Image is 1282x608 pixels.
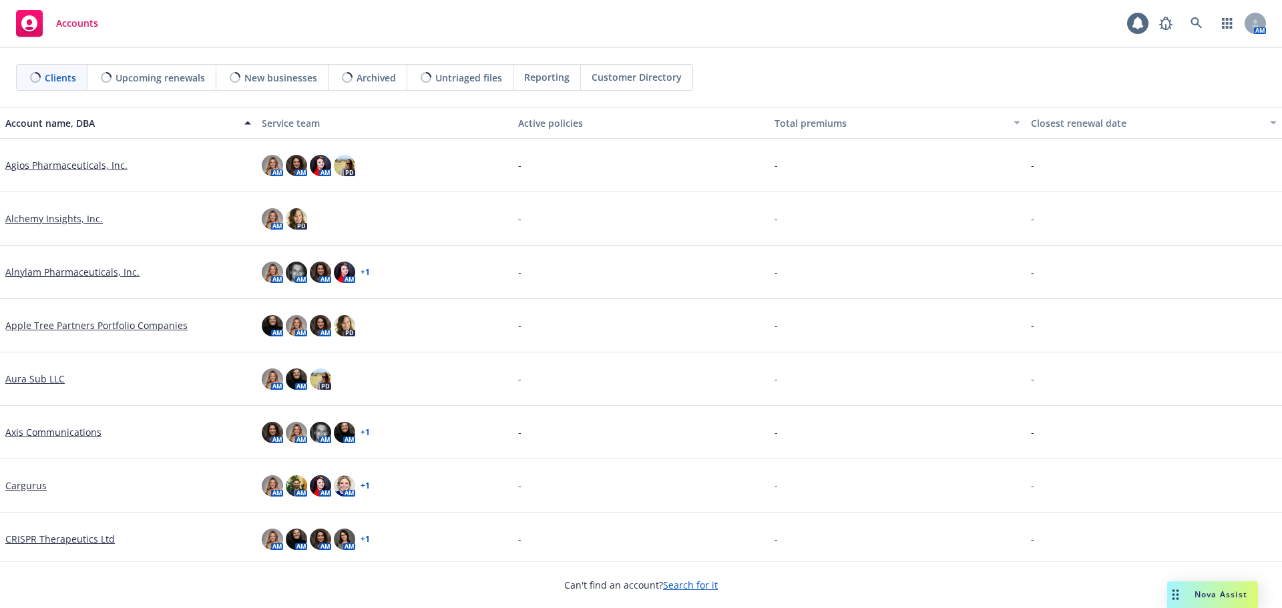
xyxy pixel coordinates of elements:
[5,372,65,386] a: Aura Sub LLC
[310,155,331,176] img: photo
[1214,10,1241,37] a: Switch app
[357,71,396,85] span: Archived
[310,262,331,283] img: photo
[775,425,778,439] span: -
[361,482,370,490] a: + 1
[334,315,355,336] img: photo
[262,529,283,550] img: photo
[518,479,521,493] span: -
[286,155,307,176] img: photo
[5,479,47,493] a: Cargurus
[775,212,778,226] span: -
[1031,116,1262,130] div: Closest renewal date
[5,425,101,439] a: Axis Communications
[286,315,307,336] img: photo
[1026,107,1282,139] button: Closest renewal date
[334,155,355,176] img: photo
[262,368,283,390] img: photo
[262,262,283,283] img: photo
[310,529,331,550] img: photo
[1167,581,1258,608] button: Nova Assist
[116,71,205,85] span: Upcoming renewals
[310,315,331,336] img: photo
[286,262,307,283] img: photo
[592,70,682,84] span: Customer Directory
[1031,265,1034,279] span: -
[334,262,355,283] img: photo
[334,475,355,497] img: photo
[518,265,521,279] span: -
[361,268,370,276] a: + 1
[518,158,521,172] span: -
[435,71,502,85] span: Untriaged files
[5,158,128,172] a: Agios Pharmaceuticals, Inc.
[286,208,307,230] img: photo
[5,532,115,546] a: CRISPR Therapeutics Ltd
[244,71,317,85] span: New businesses
[518,532,521,546] span: -
[564,578,718,592] span: Can't find an account?
[286,422,307,443] img: photo
[310,368,331,390] img: photo
[56,18,98,29] span: Accounts
[769,107,1026,139] button: Total premiums
[262,155,283,176] img: photo
[775,479,778,493] span: -
[286,529,307,550] img: photo
[5,265,140,279] a: Alnylam Pharmaceuticals, Inc.
[262,422,283,443] img: photo
[262,208,283,230] img: photo
[775,265,778,279] span: -
[5,212,103,226] a: Alchemy Insights, Inc.
[1152,10,1179,37] a: Report a Bug
[775,372,778,386] span: -
[775,116,1006,130] div: Total premiums
[262,116,507,130] div: Service team
[334,529,355,550] img: photo
[5,116,236,130] div: Account name, DBA
[1031,212,1034,226] span: -
[1031,479,1034,493] span: -
[518,116,764,130] div: Active policies
[1195,589,1247,600] span: Nova Assist
[775,532,778,546] span: -
[1031,425,1034,439] span: -
[1183,10,1210,37] a: Search
[775,158,778,172] span: -
[262,475,283,497] img: photo
[11,5,103,42] a: Accounts
[524,70,570,84] span: Reporting
[518,212,521,226] span: -
[1031,372,1034,386] span: -
[256,107,513,139] button: Service team
[663,579,718,591] a: Search for it
[518,425,521,439] span: -
[775,318,778,332] span: -
[518,372,521,386] span: -
[361,535,370,543] a: + 1
[513,107,769,139] button: Active policies
[361,428,370,436] a: + 1
[310,475,331,497] img: photo
[1031,158,1034,172] span: -
[45,71,76,85] span: Clients
[334,422,355,443] img: photo
[262,315,283,336] img: photo
[1167,581,1184,608] div: Drag to move
[1031,318,1034,332] span: -
[310,422,331,443] img: photo
[286,368,307,390] img: photo
[286,475,307,497] img: photo
[518,318,521,332] span: -
[5,318,188,332] a: Apple Tree Partners Portfolio Companies
[1031,532,1034,546] span: -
